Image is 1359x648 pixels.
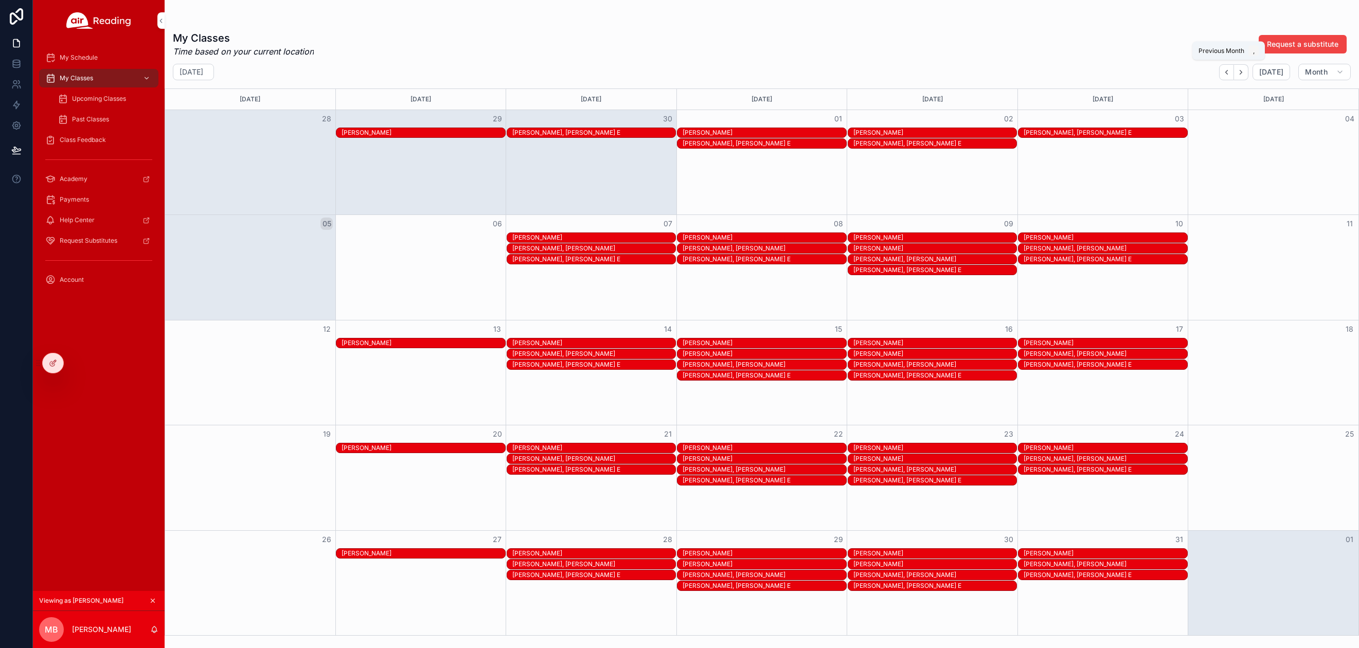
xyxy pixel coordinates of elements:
div: [PERSON_NAME], [PERSON_NAME] E [683,139,846,148]
button: Request a substitute [1259,35,1347,53]
button: 30 [1003,533,1015,546]
div: scrollable content [33,41,165,302]
p: [PERSON_NAME] [72,624,131,635]
button: 28 [320,113,333,125]
div: Dylan C [683,549,846,558]
div: Taylor D, Channing H [683,360,846,369]
div: Kylen B [1024,233,1187,242]
div: [PERSON_NAME], [PERSON_NAME] [683,244,846,253]
a: Class Feedback [39,131,158,149]
div: [PERSON_NAME] [853,233,1016,242]
h2: [DATE] [180,67,203,77]
div: [DATE] [678,89,846,110]
div: [PERSON_NAME] [683,560,846,568]
div: Taylor D, Channing H [512,349,675,358]
div: [PERSON_NAME] [683,129,846,137]
a: Request Substitutes [39,231,158,250]
div: Leonidan R, Meilani E [853,476,1016,485]
button: 21 [661,428,674,440]
button: 01 [1344,533,1356,546]
h1: My Classes [173,31,314,45]
span: , [1249,47,1258,55]
span: Request Substitutes [60,237,117,245]
div: [PERSON_NAME], [PERSON_NAME] [853,571,1016,579]
button: 19 [320,428,333,440]
div: Leonidan R, Meilani E [1024,128,1187,137]
div: [PERSON_NAME], [PERSON_NAME] E [683,582,846,590]
button: 20 [491,428,504,440]
div: [DATE] [508,89,675,110]
div: [PERSON_NAME] [853,455,1016,463]
div: [PERSON_NAME] [683,549,846,557]
div: [PERSON_NAME], [PERSON_NAME] E [1024,465,1187,474]
div: [PERSON_NAME], [PERSON_NAME] [512,350,675,358]
div: [PERSON_NAME] [683,455,846,463]
button: 29 [832,533,845,546]
button: 18 [1344,323,1356,335]
div: [PERSON_NAME], [PERSON_NAME] E [1024,571,1187,579]
span: Past Classes [72,115,109,123]
div: [DATE] [337,89,505,110]
div: [PERSON_NAME] [512,233,675,242]
a: Academy [39,170,158,188]
div: [PERSON_NAME], [PERSON_NAME] [1024,244,1187,253]
div: Dylan C [853,549,1016,558]
button: 01 [832,113,845,125]
span: Previous Month [1199,47,1244,55]
div: [PERSON_NAME], [PERSON_NAME] [683,465,846,474]
div: [PERSON_NAME], [PERSON_NAME] E [853,266,1016,274]
div: [DATE] [1020,89,1187,110]
div: Leonidan R, Meilani E [1024,465,1187,474]
div: [PERSON_NAME], [PERSON_NAME] [1024,455,1187,463]
div: [PERSON_NAME], [PERSON_NAME] [512,455,675,463]
div: [DATE] [167,89,334,110]
div: [PERSON_NAME], [PERSON_NAME] E [1024,129,1187,137]
div: Leonidan R, Meilani E [853,371,1016,380]
div: Dylan C [853,233,1016,242]
span: Class Feedback [60,136,106,144]
div: [PERSON_NAME], [PERSON_NAME] E [853,139,1016,148]
div: [PERSON_NAME] [512,339,675,347]
div: Taylor D, Channing H [512,560,675,569]
button: 28 [661,533,674,546]
div: [PERSON_NAME], [PERSON_NAME] E [683,255,846,263]
button: 02 [1003,113,1015,125]
button: 04 [1344,113,1356,125]
div: Kylen B [853,454,1016,463]
div: [PERSON_NAME], [PERSON_NAME] E [1024,361,1187,369]
div: [PERSON_NAME], [PERSON_NAME] [512,244,675,253]
div: Taylor D, Channing H [853,360,1016,369]
div: [DATE] [1190,89,1357,110]
div: [PERSON_NAME] [512,444,675,452]
div: Taylor D, Channing H [512,244,675,253]
div: Leonidan R, Meilani E [1024,570,1187,580]
div: Dylan C [342,443,505,453]
span: Payments [60,195,89,204]
div: [PERSON_NAME] [683,339,846,347]
div: [PERSON_NAME], [PERSON_NAME] [683,361,846,369]
div: Kylen B [853,349,1016,358]
a: Past Classes [51,110,158,129]
button: 06 [491,218,504,230]
button: 13 [491,323,504,335]
div: Leonidan R, Meilani E [853,139,1016,148]
span: Help Center [60,216,95,224]
span: MB [45,623,58,636]
div: Taylor D, Channing H [853,570,1016,580]
div: [PERSON_NAME] [1024,444,1187,452]
div: Leonidan R, Meilani E [683,139,846,148]
a: Account [39,271,158,289]
button: 26 [320,533,333,546]
div: Leonidan R, Meilani E [683,371,846,380]
div: [PERSON_NAME], [PERSON_NAME] [853,255,1016,263]
div: Kylen B [683,560,846,569]
button: 16 [1003,323,1015,335]
div: Taylor D, Channing H [1024,349,1187,358]
button: 22 [832,428,845,440]
div: Leonidan R, Meilani E [683,255,846,264]
button: 27 [491,533,504,546]
div: [PERSON_NAME], [PERSON_NAME] E [1024,255,1187,263]
span: Upcoming Classes [72,95,126,103]
div: Taylor D, Channing H [1024,560,1187,569]
button: 03 [1173,113,1186,125]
